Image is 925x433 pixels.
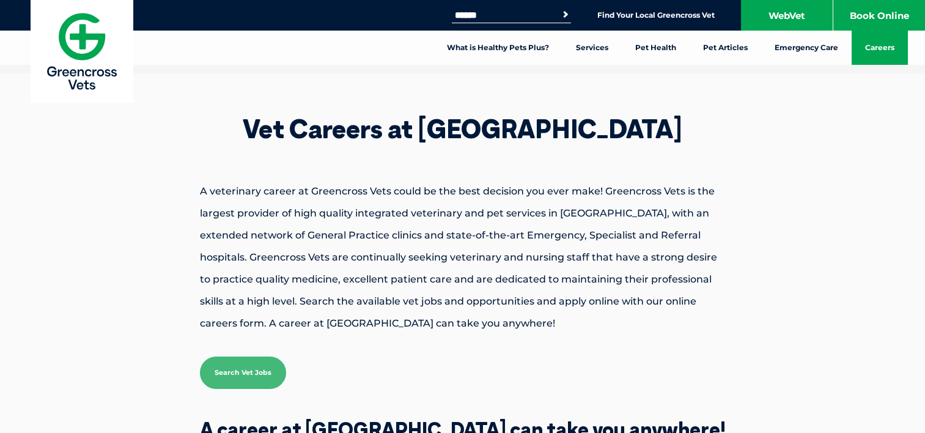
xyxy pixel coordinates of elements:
a: What is Healthy Pets Plus? [433,31,562,65]
a: Emergency Care [761,31,852,65]
a: Search Vet Jobs [200,357,286,389]
a: Pet Health [622,31,690,65]
button: Search [559,9,572,21]
a: Services [562,31,622,65]
h1: Vet Careers at [GEOGRAPHIC_DATA] [157,116,768,142]
a: Find Your Local Greencross Vet [597,10,715,20]
a: Pet Articles [690,31,761,65]
p: A veterinary career at Greencross Vets could be the best decision you ever make! Greencross Vets ... [157,180,768,335]
a: Careers [852,31,908,65]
